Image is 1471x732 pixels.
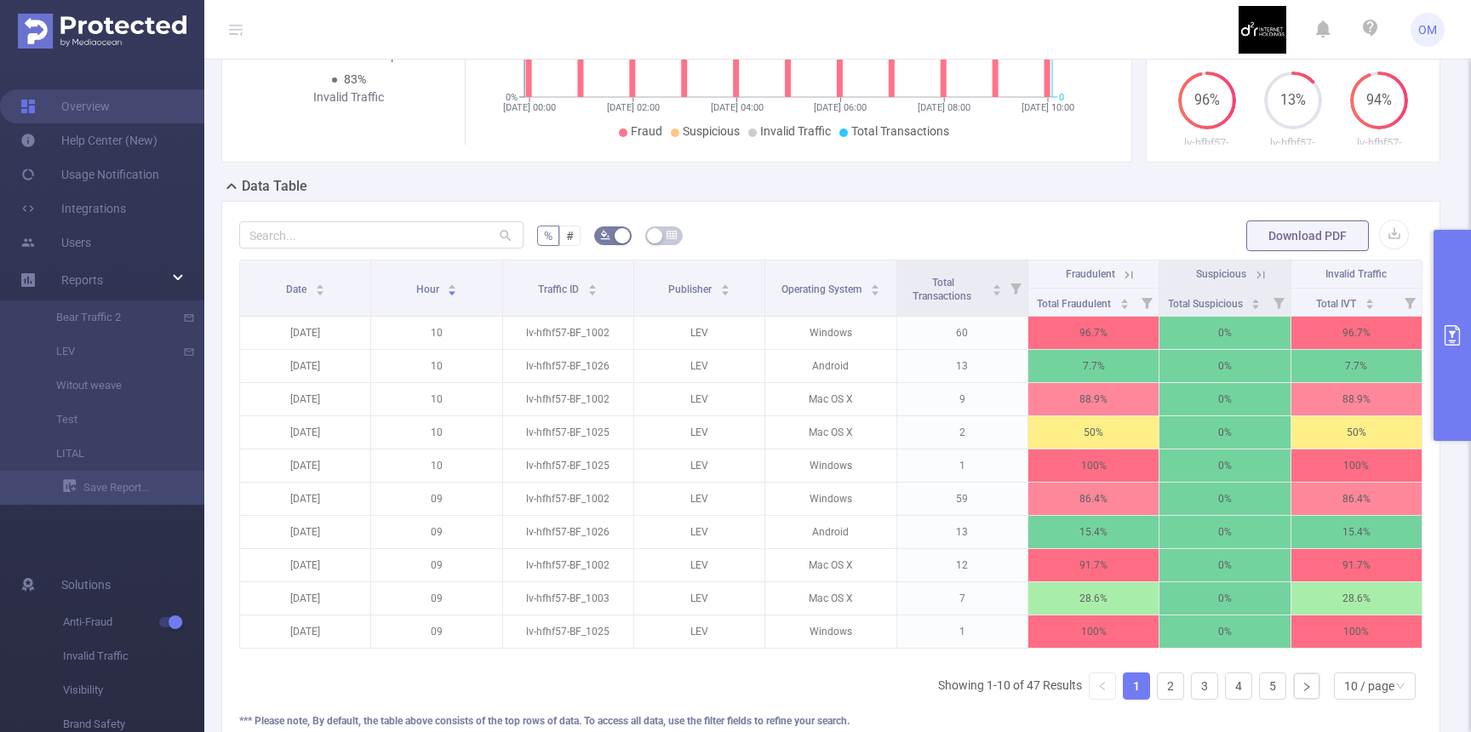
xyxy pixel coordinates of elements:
tspan: [DATE] 02:00 [607,102,660,113]
span: Reports [61,273,103,287]
div: Invalid Traffic [297,89,400,106]
span: Suspicious [1196,268,1246,280]
p: 09 [371,582,501,615]
span: 96% [1178,94,1236,107]
p: 60 [897,317,1027,349]
p: LEV [634,582,764,615]
a: Reports [61,263,103,297]
p: 86.4% [1028,483,1159,515]
p: Mac OS X [765,383,896,415]
p: 15.4% [1028,516,1159,548]
p: Android [765,516,896,548]
p: LEV [634,317,764,349]
span: Suspicious [683,124,740,138]
a: Bear Traffic 2 [34,300,184,335]
p: 0% [1159,516,1290,548]
div: Sort [587,282,598,292]
p: 100% [1291,449,1422,482]
a: 3 [1192,673,1217,699]
p: 09 [371,483,501,515]
span: Hour [416,283,442,295]
p: lv-hfhf57-BF_1002 [503,549,633,581]
tspan: 0 [1059,92,1064,103]
button: Download PDF [1246,220,1369,251]
div: Sort [447,282,457,292]
i: icon: down [1395,681,1405,693]
i: icon: right [1302,682,1312,692]
p: [DATE] [240,350,370,382]
p: 28.6% [1028,582,1159,615]
p: Windows [765,483,896,515]
p: LEV [634,383,764,415]
span: OM [1418,13,1437,47]
a: 5 [1260,673,1285,699]
p: 15.4% [1291,516,1422,548]
i: icon: caret-down [721,289,730,294]
div: Sort [1119,296,1130,306]
p: 59 [897,483,1027,515]
p: LEV [634,449,764,482]
p: 91.7% [1291,549,1422,581]
p: lv-hfhf57-BF_1002 [1164,134,1250,168]
p: lv-hfhf57-BF_1025 [503,615,633,648]
p: 1 [897,449,1027,482]
p: 88.9% [1028,383,1159,415]
span: Anti-Fraud [63,605,204,639]
p: 10 [371,449,501,482]
span: Total Fraudulent [1037,298,1113,310]
p: LEV [634,615,764,648]
p: Windows [765,449,896,482]
span: Total IVT [1316,298,1359,310]
p: 0% [1159,549,1290,581]
i: icon: caret-up [315,282,324,287]
p: [DATE] [240,549,370,581]
p: 0% [1159,449,1290,482]
p: lv-hfhf57-BF_1025 [503,416,633,449]
span: Visibility [63,673,204,707]
i: icon: table [667,230,677,240]
p: LEV [634,350,764,382]
span: Invalid Traffic [63,639,204,673]
p: lv-hfhf57-BF_1002 [503,483,633,515]
img: Protected Media [18,14,186,49]
h2: Data Table [242,176,307,197]
a: Overview [20,89,110,123]
div: *** Please note, By default, the table above consists of the top rows of data. To access all data... [239,713,1422,729]
i: icon: caret-down [992,289,1001,294]
span: 13% [1264,94,1322,107]
input: Search... [239,221,524,249]
p: 0% [1159,416,1290,449]
div: Sort [1251,296,1261,306]
p: 100% [1028,449,1159,482]
i: icon: caret-up [588,282,598,287]
span: Traffic ID [538,283,581,295]
i: icon: bg-colors [600,230,610,240]
span: Total Suspicious [1168,298,1245,310]
li: 1 [1123,672,1150,700]
p: 09 [371,516,501,548]
p: 0% [1159,383,1290,415]
div: 10 / page [1344,673,1394,699]
li: 2 [1157,672,1184,700]
i: icon: caret-down [1251,302,1261,307]
p: 7.7% [1028,350,1159,382]
p: lv-hfhf57-BF_1026 [503,350,633,382]
p: lv-hfhf57-BF_1025 [1336,134,1422,168]
p: 91.7% [1028,549,1159,581]
p: [DATE] [240,416,370,449]
p: 96.7% [1291,317,1422,349]
p: lv-hfhf57-BF_1025 [503,449,633,482]
a: Save Report... [63,471,204,505]
p: Mac OS X [765,582,896,615]
i: icon: caret-up [1119,296,1129,301]
i: icon: left [1097,681,1108,691]
p: Mac OS X [765,549,896,581]
i: icon: caret-up [448,282,457,287]
p: lv-hfhf57-BF_1026 [503,516,633,548]
p: [DATE] [240,516,370,548]
p: 7 [897,582,1027,615]
p: 50% [1291,416,1422,449]
p: 96.7% [1028,317,1159,349]
tspan: 0% [506,92,518,103]
p: 86.4% [1291,483,1422,515]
